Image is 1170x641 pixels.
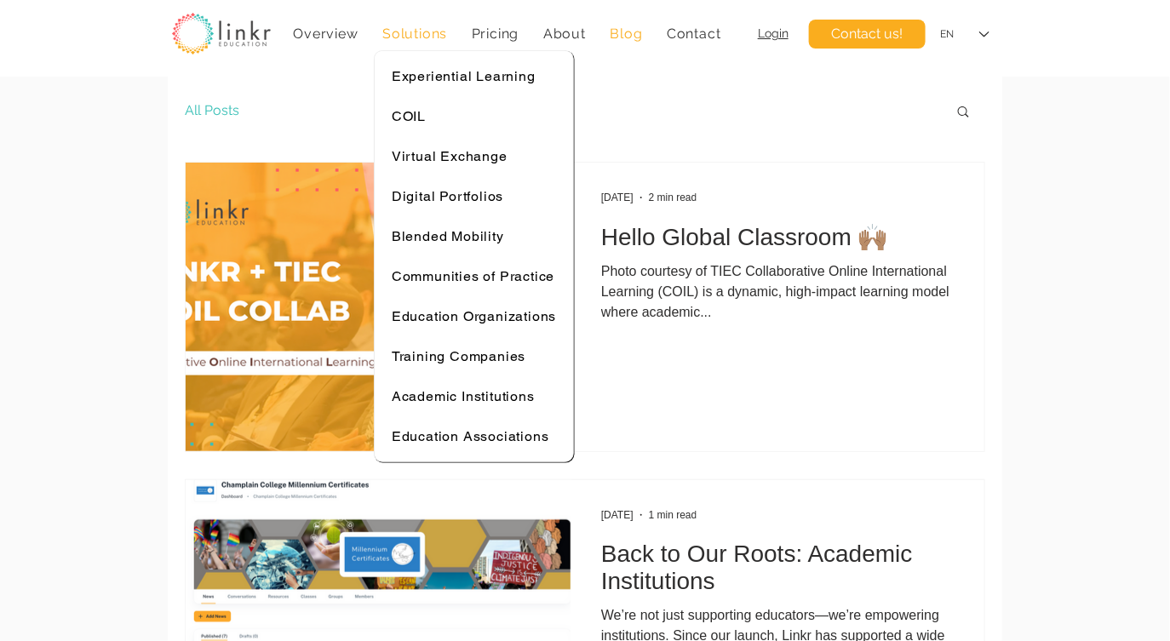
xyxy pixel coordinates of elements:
[383,340,565,373] a: Training Companies
[955,104,972,122] div: Search
[463,17,528,50] a: Pricing
[543,26,586,42] span: About
[649,509,697,521] span: 1 min read
[601,192,634,203] span: Aug 21
[392,268,554,284] span: Communities of Practice
[758,26,789,40] a: Login
[392,428,549,444] span: Education Associations
[601,223,954,251] h2: Hello Global Classroom 🙌🏽
[392,148,508,164] span: Virtual Exchange
[392,308,556,324] span: Education Organizations
[392,188,503,204] span: Digital Portfolios
[392,108,426,124] span: COIL
[832,25,903,43] span: Contact us!
[392,388,535,404] span: Academic Institutions
[383,220,565,253] a: Blended Mobility
[383,180,565,213] a: Digital Portfolios
[601,17,651,50] a: Blog
[392,68,536,84] span: Experiential Learning
[383,140,565,173] a: Virtual Exchange
[284,17,367,50] a: Overview
[383,420,565,453] a: Education Associations
[667,26,721,42] span: Contact
[382,26,447,42] span: Solutions
[383,380,565,413] a: Academic Institutions
[472,26,519,42] span: Pricing
[928,15,1001,54] div: Language Selector: English
[182,77,938,145] nav: Blog
[535,17,595,50] div: About
[809,20,926,49] a: Contact us!
[940,27,954,42] div: EN
[383,260,565,293] a: Communities of Practice
[601,261,954,323] div: Photo courtesy of TIEC Collaborative Online International Learning (COIL) is a dynamic, high-impa...
[601,540,954,605] a: Back to Our Roots: Academic Institutions
[392,348,525,364] span: Training Companies
[610,26,642,42] span: Blog
[383,100,565,133] a: COIL
[601,509,634,521] span: Mar 31
[293,26,358,42] span: Overview
[284,17,730,50] nav: Site
[649,192,697,203] span: 2 min read
[658,17,730,50] a: Contact
[383,60,565,93] a: Experiential Learning
[601,222,954,261] a: Hello Global Classroom 🙌🏽
[601,541,954,595] h2: Back to Our Roots: Academic Institutions
[185,101,239,120] a: All Posts
[374,17,456,50] div: Solutions
[392,228,504,244] span: Blended Mobility
[172,13,271,54] img: linkr_logo_transparentbg.png
[374,50,574,462] div: Solutions
[383,300,565,333] a: Education Organizations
